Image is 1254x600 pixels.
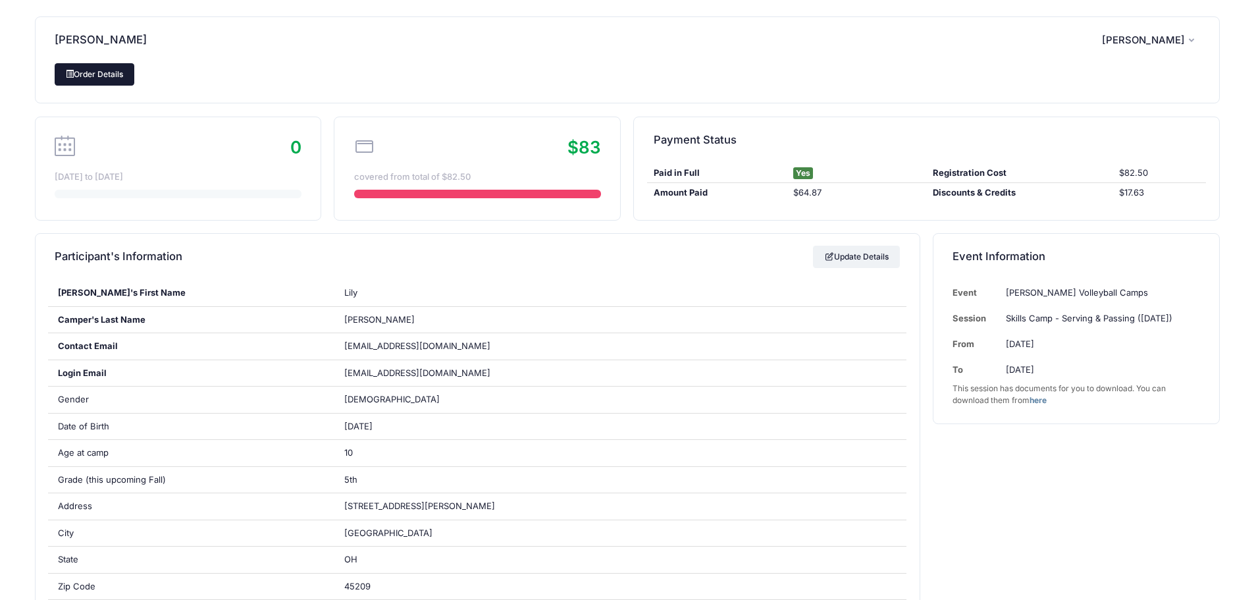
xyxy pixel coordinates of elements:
[344,474,357,485] span: 5th
[344,421,373,431] span: [DATE]
[926,186,1112,200] div: Discounts & Credits
[793,167,813,179] span: Yes
[1030,395,1047,405] a: here
[813,246,901,268] a: Update Details
[344,367,509,380] span: [EMAIL_ADDRESS][DOMAIN_NAME]
[344,554,357,564] span: OH
[953,357,999,383] td: To
[48,440,334,466] div: Age at camp
[953,306,999,331] td: Session
[953,331,999,357] td: From
[48,387,334,413] div: Gender
[55,238,182,276] h4: Participant's Information
[787,186,926,200] div: $64.87
[344,394,440,404] span: [DEMOGRAPHIC_DATA]
[344,341,490,351] span: [EMAIL_ADDRESS][DOMAIN_NAME]
[48,280,334,306] div: [PERSON_NAME]'s First Name
[567,137,601,157] span: $83
[953,280,999,306] td: Event
[354,171,601,184] div: covered from total of $82.50
[55,63,135,86] a: Order Details
[55,22,147,59] h4: [PERSON_NAME]
[48,333,334,360] div: Contact Email
[999,331,1199,357] td: [DATE]
[953,238,1045,276] h4: Event Information
[48,574,334,600] div: Zip Code
[344,447,353,458] span: 10
[344,581,371,591] span: 45209
[1112,167,1206,180] div: $82.50
[48,520,334,547] div: City
[48,547,334,573] div: State
[290,137,301,157] span: 0
[999,280,1199,306] td: [PERSON_NAME] Volleyball Camps
[926,167,1112,180] div: Registration Cost
[654,121,737,159] h4: Payment Status
[48,360,334,387] div: Login Email
[344,528,432,538] span: [GEOGRAPHIC_DATA]
[48,467,334,493] div: Grade (this upcoming Fall)
[1102,25,1200,55] button: [PERSON_NAME]
[953,383,1199,406] div: This session has documents for you to download. You can download them from
[48,307,334,333] div: Camper's Last Name
[999,306,1199,331] td: Skills Camp - Serving & Passing ([DATE])
[344,314,415,325] span: [PERSON_NAME]
[999,357,1199,383] td: [DATE]
[1102,34,1185,46] span: [PERSON_NAME]
[48,414,334,440] div: Date of Birth
[1112,186,1206,200] div: $17.63
[344,287,357,298] span: Lily
[344,501,495,511] span: [STREET_ADDRESS][PERSON_NAME]
[55,171,301,184] div: [DATE] to [DATE]
[647,167,787,180] div: Paid in Full
[48,493,334,520] div: Address
[647,186,787,200] div: Amount Paid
